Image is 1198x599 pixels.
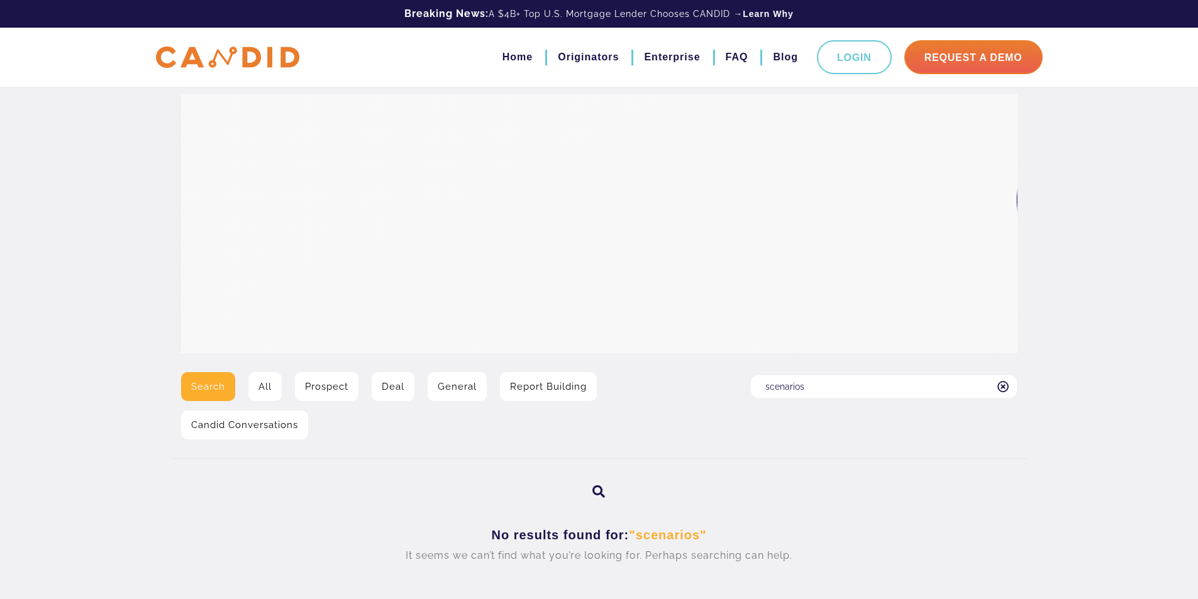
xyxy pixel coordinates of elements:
a: Prospect [295,372,358,401]
a: Blog [773,47,798,68]
p: It seems we can’t find what you’re looking for. Perhaps searching can help. [191,545,1008,566]
span: "scenarios" [629,528,706,542]
a: Candid Conversations [181,410,308,439]
a: FAQ [726,47,748,68]
a: Home [502,47,533,68]
a: Enterprise [644,47,700,68]
img: Video Library Hero [181,94,1018,353]
h3: No results found for: [191,527,1008,543]
img: CANDID APP [156,47,299,69]
a: Login [817,40,892,74]
a: General [428,372,487,401]
a: All [248,372,282,401]
a: Request A Demo [904,40,1043,74]
a: Deal [372,372,414,401]
b: Breaking News: [404,8,489,19]
a: Originators [558,47,619,68]
a: Learn Why [743,8,794,20]
a: Report Building [500,372,597,401]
